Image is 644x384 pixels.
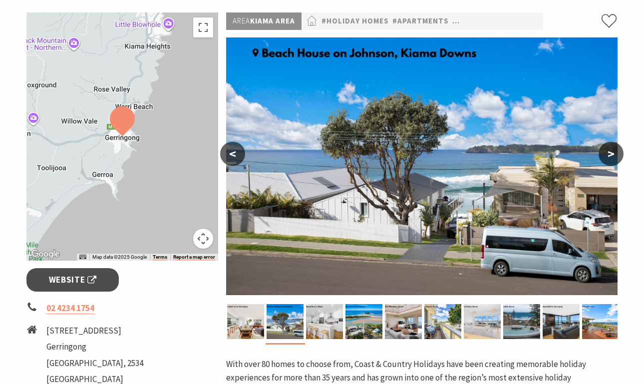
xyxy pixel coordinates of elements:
li: Gerringong [46,340,143,354]
a: 02 4234 1754 [46,303,94,314]
a: Terms (opens in new tab) [153,254,167,260]
a: #Budget & backpackers [452,15,552,27]
a: Open this area in Google Maps (opens a new window) [29,248,62,261]
img: Google [29,248,62,261]
span: Website [49,273,97,287]
button: > [599,142,624,166]
a: #Apartments [392,15,449,27]
li: [GEOGRAPHIC_DATA], 2534 [46,357,143,370]
p: Kiama Area [226,12,302,30]
button: < [220,142,245,166]
li: [STREET_ADDRESS] [46,324,143,338]
button: Map camera controls [193,229,213,249]
button: Keyboard shortcuts [79,254,86,261]
span: Area [233,16,250,25]
a: Report a map error [173,254,215,260]
button: Toggle fullscreen view [193,17,213,37]
a: #Holiday Homes [322,15,389,27]
span: Map data ©2025 Google [92,254,147,260]
a: Website [26,268,119,292]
